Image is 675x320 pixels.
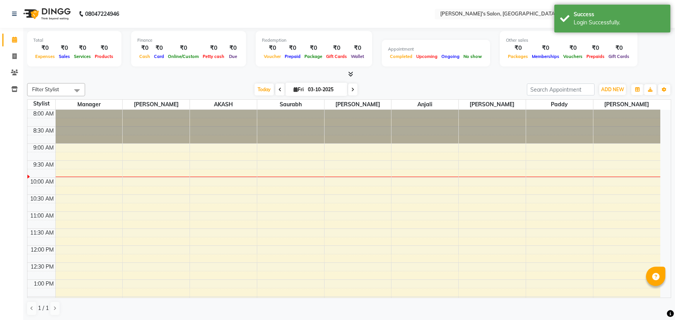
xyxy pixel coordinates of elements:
div: 9:00 AM [32,144,55,152]
span: Saurabh [257,100,324,109]
div: 1:00 PM [32,280,55,288]
div: ₹0 [33,44,57,53]
div: ₹0 [584,44,607,53]
div: ₹0 [561,44,584,53]
div: 12:00 PM [29,246,55,254]
button: ADD NEW [599,84,626,95]
div: ₹0 [201,44,226,53]
span: Package [302,54,324,59]
span: Gift Cards [324,54,349,59]
span: Prepaids [584,54,607,59]
span: Vouchers [561,54,584,59]
div: ₹0 [349,44,366,53]
span: [PERSON_NAME] [123,100,190,109]
span: Today [255,83,274,95]
span: Gift Cards [607,54,631,59]
input: Search Appointment [527,83,595,95]
span: Services [72,54,93,59]
span: Products [93,54,115,59]
span: Petty cash [201,54,226,59]
div: 10:00 AM [29,178,55,186]
img: logo [20,3,73,25]
span: [PERSON_NAME] [325,100,391,109]
div: Redemption [262,37,366,44]
div: Total [33,37,115,44]
span: Filter Stylist [32,86,59,92]
div: 11:00 AM [29,212,55,220]
span: AKASH [190,100,257,109]
span: [PERSON_NAME] [593,100,660,109]
span: Fri [292,87,306,92]
div: ₹0 [506,44,530,53]
span: ADD NEW [601,87,624,92]
div: ₹0 [57,44,72,53]
span: Completed [388,54,414,59]
span: Upcoming [414,54,439,59]
span: Online/Custom [166,54,201,59]
span: Voucher [262,54,283,59]
span: Manager [56,100,123,109]
span: Due [227,54,239,59]
b: 08047224946 [85,3,119,25]
span: Paddy [526,100,593,109]
div: Login Successfully. [574,19,665,27]
div: 10:30 AM [29,195,55,203]
div: Success [574,10,665,19]
input: 2025-10-03 [306,84,344,95]
div: 9:30 AM [32,161,55,169]
div: ₹0 [152,44,166,53]
div: ₹0 [166,44,201,53]
div: 11:30 AM [29,229,55,237]
span: Card [152,54,166,59]
span: Prepaid [283,54,302,59]
div: Appointment [388,46,484,53]
span: Expenses [33,54,57,59]
span: Packages [506,54,530,59]
div: Stylist [27,100,55,108]
div: 8:00 AM [32,110,55,118]
div: ₹0 [302,44,324,53]
span: Ongoing [439,54,461,59]
div: ₹0 [93,44,115,53]
div: ₹0 [283,44,302,53]
div: 12:30 PM [29,263,55,271]
div: Finance [137,37,240,44]
div: 8:30 AM [32,127,55,135]
span: [PERSON_NAME] [459,100,526,109]
span: No show [461,54,484,59]
span: 1 / 1 [38,304,49,312]
div: ₹0 [530,44,561,53]
span: Memberships [530,54,561,59]
span: Wallet [349,54,366,59]
span: Anjali [391,100,458,109]
div: Other sales [506,37,631,44]
div: ₹0 [262,44,283,53]
div: ₹0 [72,44,93,53]
div: ₹0 [324,44,349,53]
div: ₹0 [137,44,152,53]
div: ₹0 [226,44,240,53]
div: 1:30 PM [32,297,55,305]
span: Sales [57,54,72,59]
span: Cash [137,54,152,59]
div: ₹0 [607,44,631,53]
